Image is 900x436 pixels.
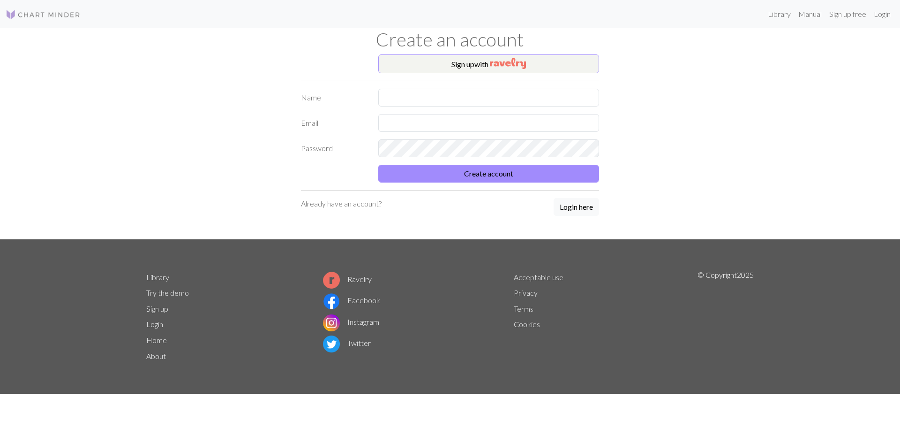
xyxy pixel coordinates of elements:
[514,288,538,297] a: Privacy
[870,5,894,23] a: Login
[295,114,373,132] label: Email
[146,288,189,297] a: Try the demo
[146,273,169,282] a: Library
[146,320,163,329] a: Login
[146,336,167,344] a: Home
[323,296,380,305] a: Facebook
[323,338,371,347] a: Twitter
[825,5,870,23] a: Sign up free
[514,320,540,329] a: Cookies
[323,293,340,310] img: Facebook logo
[301,198,382,209] p: Already have an account?
[146,304,168,313] a: Sign up
[378,165,599,183] button: Create account
[323,275,372,283] a: Ravelry
[697,269,754,364] p: © Copyright 2025
[323,314,340,331] img: Instagram logo
[378,54,599,73] button: Sign upwith
[295,89,373,107] label: Name
[6,9,81,20] img: Logo
[554,198,599,217] a: Login here
[554,198,599,216] button: Login here
[795,5,825,23] a: Manual
[490,58,526,69] img: Ravelry
[146,352,166,360] a: About
[323,336,340,352] img: Twitter logo
[514,304,533,313] a: Terms
[323,272,340,289] img: Ravelry logo
[764,5,795,23] a: Library
[141,28,759,51] h1: Create an account
[295,139,373,157] label: Password
[514,273,563,282] a: Acceptable use
[323,317,379,326] a: Instagram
